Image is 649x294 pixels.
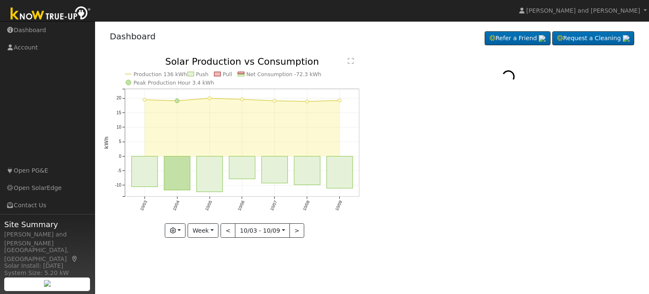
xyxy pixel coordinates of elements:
div: [GEOGRAPHIC_DATA], [GEOGRAPHIC_DATA] [4,246,90,264]
a: Dashboard [110,31,156,41]
img: retrieve [44,280,51,287]
a: Refer a Friend [485,31,551,46]
img: Know True-Up [6,5,95,24]
img: retrieve [539,35,545,42]
span: Site Summary [4,219,90,230]
span: [PERSON_NAME] and [PERSON_NAME] [526,7,640,14]
div: Solar Install: [DATE] [4,261,90,270]
div: System Size: 5.20 kW [4,269,90,278]
a: Request a Cleaning [552,31,634,46]
a: Map [71,256,79,262]
div: [PERSON_NAME] and [PERSON_NAME] [4,230,90,248]
img: retrieve [623,35,630,42]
